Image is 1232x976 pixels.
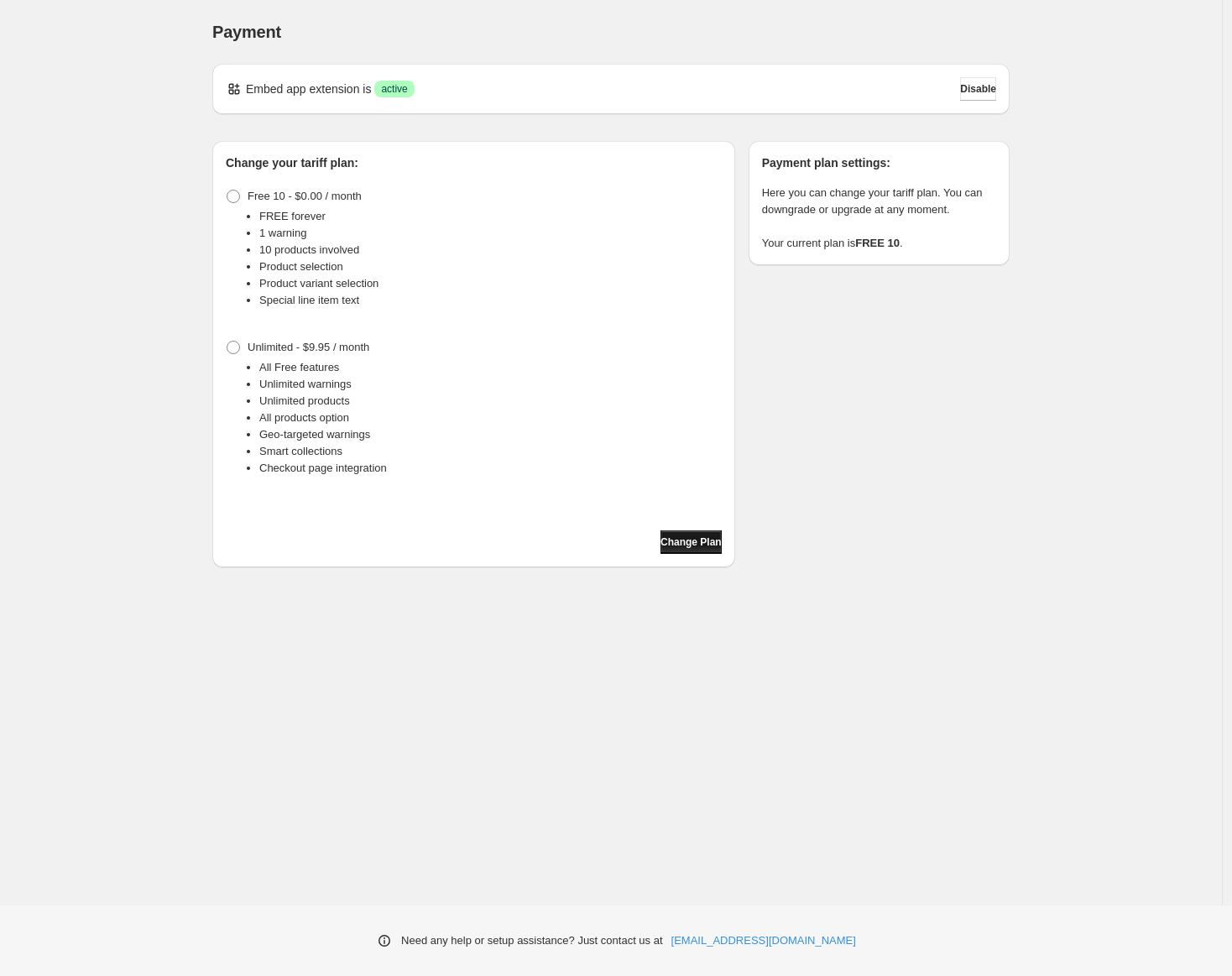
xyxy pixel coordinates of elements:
li: Unlimited warnings [259,376,722,393]
li: Checkout page integration [259,460,722,477]
span: Disable [960,82,996,96]
li: FREE forever [259,208,722,225]
li: Special line item text [259,292,722,309]
button: Disable [960,77,996,101]
li: All Free features [259,359,722,376]
li: Product selection [259,258,722,275]
p: Your current plan is . [762,235,996,252]
h2: Payment plan settings: [762,154,996,171]
span: active [381,82,407,96]
li: Smart collections [259,443,722,460]
li: Unlimited products [259,393,722,410]
span: Change Plan [660,535,722,549]
p: Embed app extension is [246,81,371,97]
span: Unlimited - $9.95 / month [248,341,369,353]
li: 1 warning [259,225,722,242]
a: [EMAIL_ADDRESS][DOMAIN_NAME] [671,932,856,949]
li: 10 products involved [259,242,722,258]
h2: Change your tariff plan: [226,154,722,171]
li: Product variant selection [259,275,722,292]
li: Geo-targeted warnings [259,426,722,443]
strong: FREE 10 [855,237,900,249]
span: Payment [212,23,281,41]
button: Change Plan [660,530,722,554]
li: All products option [259,410,722,426]
span: Free 10 - $0.00 / month [248,190,362,202]
p: Here you can change your tariff plan. You can downgrade or upgrade at any moment. [762,185,996,218]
